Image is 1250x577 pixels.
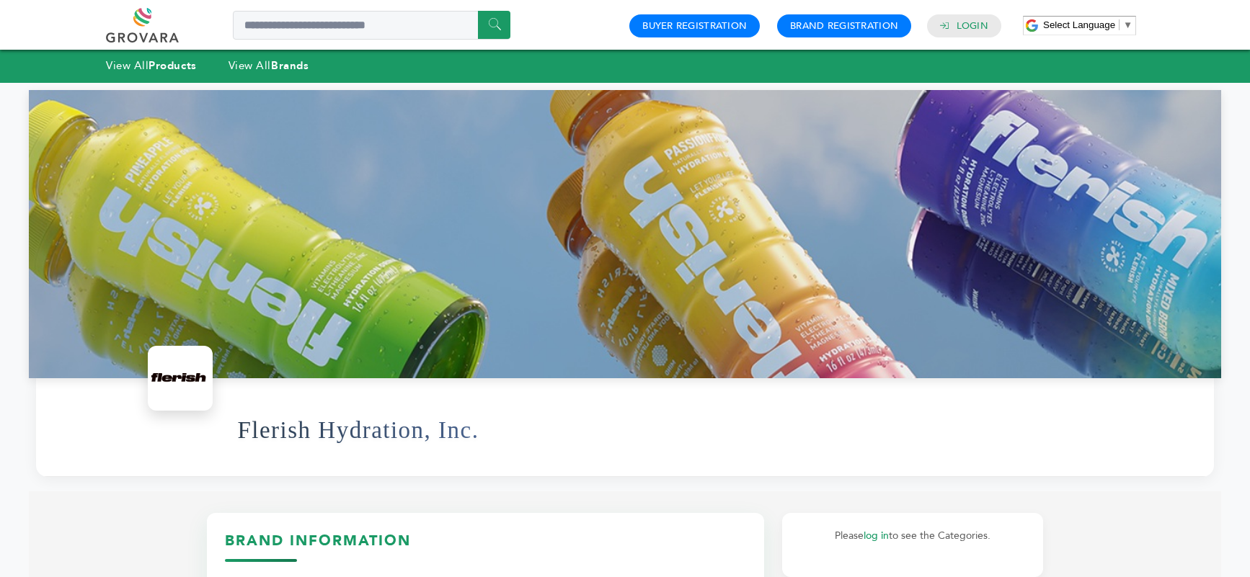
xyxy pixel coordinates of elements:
img: Flerish Hydration, Inc. Logo [151,349,209,407]
strong: Brands [271,58,309,73]
a: Buyer Registration [642,19,747,32]
span: Select Language [1043,19,1115,30]
a: Select Language​ [1043,19,1132,30]
span: ▼ [1123,19,1132,30]
a: View AllProducts [106,58,197,73]
a: View AllBrands [229,58,309,73]
h1: Flerish Hydration, Inc. [237,395,479,465]
input: Search a product or brand... [233,11,510,40]
a: log in [864,529,889,542]
a: Login [957,19,988,32]
p: Please to see the Categories. [797,527,1029,545]
strong: Products [149,58,196,73]
h3: Brand Information [225,531,746,562]
a: Brand Registration [790,19,898,32]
